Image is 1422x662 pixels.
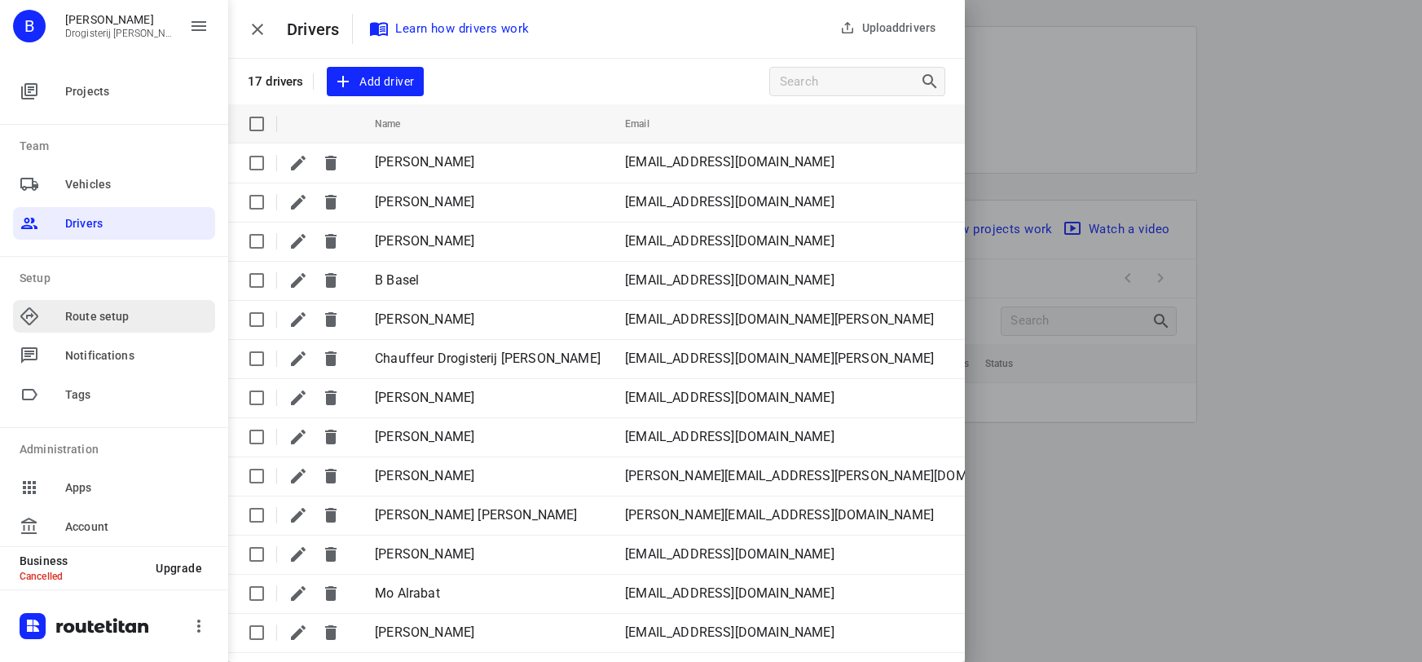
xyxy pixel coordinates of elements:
[282,499,315,532] button: Edit
[315,616,347,649] span: Delete
[20,138,215,155] p: Team
[375,233,474,249] span: Abo Omar
[375,546,474,562] span: Marcel Roerdink
[375,272,419,288] span: B Basel
[625,390,834,405] span: h.m.hussein0@gmail.com
[315,499,347,532] span: Delete
[65,28,176,39] p: Drogisterij Andrea.nl
[315,264,347,297] span: Delete
[625,546,834,562] span: mars1712@hotmail.com
[375,351,601,366] span: Chauffeur Drogisterij Andrea
[625,194,834,210] span: a.almahamid65@gmail.com
[65,308,209,325] span: Route setup
[156,562,202,575] span: Upgrade
[282,303,315,336] button: Edit
[282,616,315,649] button: Edit
[625,624,834,640] span: nicohendrik@hotmail.com
[625,311,934,327] span: brambarendregt@drogisterij-andrea.nl
[366,14,535,43] a: Learn how drivers work
[625,429,834,444] span: tjabbo123@gmail.com
[65,13,176,26] p: Bram Barendregt
[282,538,315,571] button: Edit
[315,382,347,414] span: Delete
[65,215,209,232] span: Drivers
[65,347,209,364] span: Notifications
[315,225,347,258] span: Delete
[315,421,347,453] span: Delete
[625,154,834,170] span: mhahi16@gmail.com
[625,351,934,366] span: logistiek@drogisterij-andrea.nl
[282,421,315,453] button: Edit
[375,507,578,523] span: Louay Louay
[282,147,315,179] button: Edit
[315,538,347,571] span: Delete
[375,194,474,210] span: Abo Fadi
[375,114,422,134] span: Name
[375,468,474,483] span: [PERSON_NAME]
[65,479,209,496] span: Apps
[282,577,315,610] button: Edit
[780,69,920,95] input: Search drivers
[65,386,209,404] span: Tags
[248,74,303,89] p: 17 drivers
[625,507,934,523] span: louay.fg@gmail.com
[327,67,424,97] button: Add driver
[282,264,315,297] button: Edit
[375,429,474,444] span: [PERSON_NAME]
[375,390,474,405] span: [PERSON_NAME]
[20,441,215,458] p: Administration
[287,17,352,42] p: Drivers
[282,225,315,258] button: Edit
[20,270,215,287] p: Setup
[282,460,315,492] button: Edit
[833,13,945,42] button: Uploaddrivers
[625,585,834,601] span: mnmnmn33330@gmail.com
[920,72,944,91] div: Search
[13,10,46,42] div: B
[315,342,347,375] span: Delete
[372,18,529,39] span: Learn how drivers work
[625,233,834,249] span: omar2011am@hotmail.com
[20,571,63,582] span: Cancelled
[65,519,209,536] span: Account
[625,272,834,288] span: Mb.hajsaleh@hotmail.com
[375,311,474,327] span: Bram Barendregt
[315,147,347,179] span: Delete
[315,460,347,492] span: Delete
[839,20,936,36] span: Upload drivers
[375,624,474,640] span: Nic de Vries
[375,154,474,170] span: Abd Alhafiz
[282,342,315,375] button: Edit
[315,577,347,610] span: Delete
[282,186,315,218] button: Edit
[282,382,315,414] button: Edit
[20,554,143,567] p: Business
[625,114,671,134] span: Email
[65,83,209,100] span: Projects
[625,468,1033,483] span: justine.barendregt@hotmail.com
[315,186,347,218] span: Delete
[375,585,440,601] span: Mo Alrabat
[65,176,209,193] span: Vehicles
[337,72,414,92] span: Add driver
